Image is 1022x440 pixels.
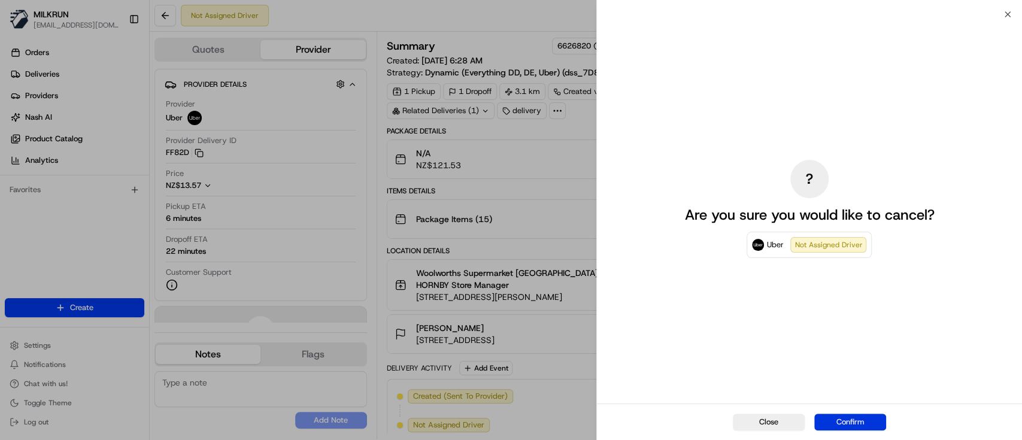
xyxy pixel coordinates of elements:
[766,239,783,251] span: Uber
[752,239,764,251] img: Uber
[684,205,934,224] p: Are you sure you would like to cancel?
[733,414,805,430] button: Close
[814,414,886,430] button: Confirm
[790,160,829,198] div: ?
